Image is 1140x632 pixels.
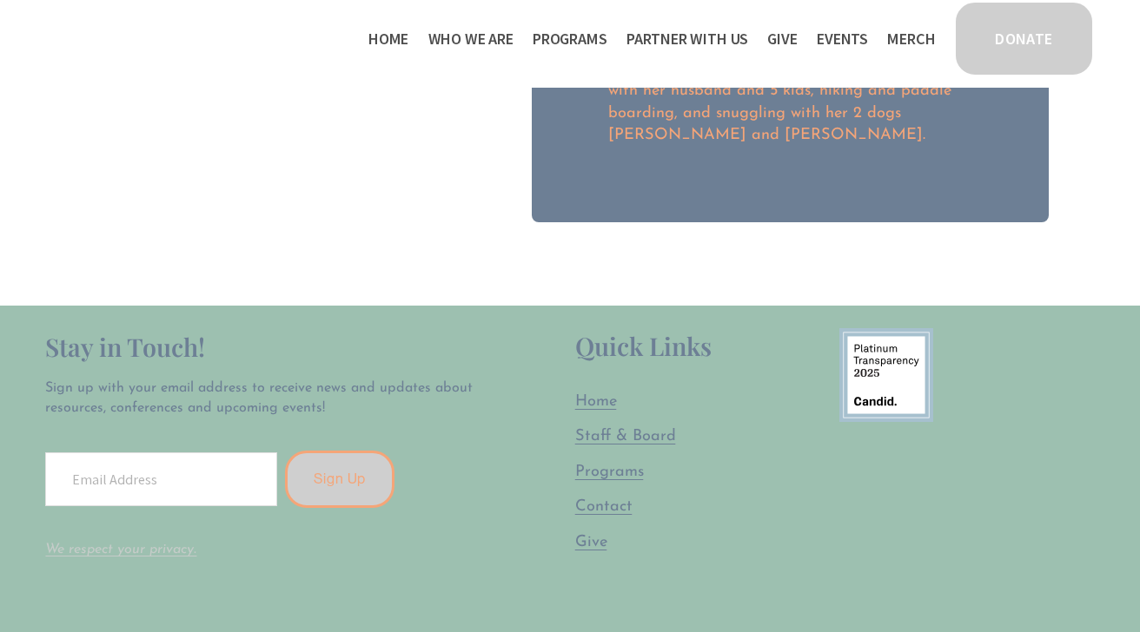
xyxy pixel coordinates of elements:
[839,328,933,422] img: 9878580
[45,379,477,418] p: Sign up with your email address to receive news and updates about resources, conferences and upco...
[533,26,607,51] span: Programs
[575,428,676,444] span: Staff & Board
[887,24,935,53] a: Merch
[575,393,617,410] span: Home
[575,498,633,515] span: Contact
[45,452,276,506] input: Email Address
[575,464,644,480] span: Programs
[314,471,366,487] span: Sign Up
[428,26,514,51] span: Who We Are
[368,24,408,53] a: Home
[575,329,712,362] span: Quick Links
[575,461,644,483] a: Programs
[817,24,868,53] a: Events
[45,328,477,365] h2: Stay in Touch!
[575,391,617,412] a: Home
[428,24,514,53] a: folder dropdown
[626,24,748,53] a: folder dropdown
[575,496,633,517] a: Contact
[533,24,607,53] a: folder dropdown
[767,24,797,53] a: Give
[575,534,607,550] span: Give
[575,531,607,553] a: Give
[575,425,676,447] a: Staff & Board
[626,26,748,51] span: Partner With Us
[45,543,196,556] a: We respect your privacy.
[285,451,394,508] button: Sign Up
